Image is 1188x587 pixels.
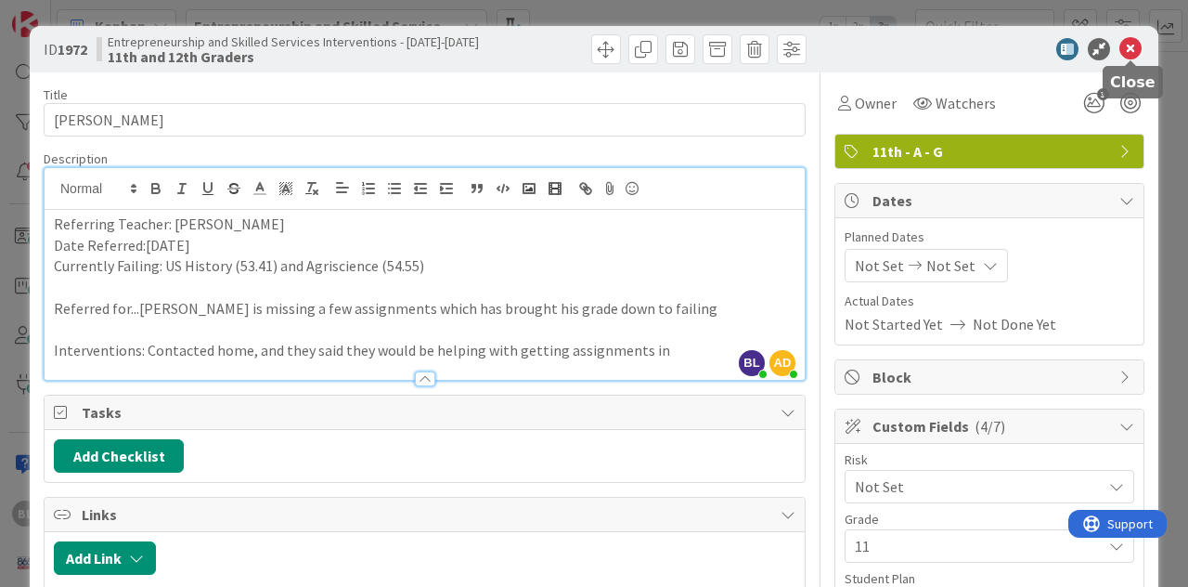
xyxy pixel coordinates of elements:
p: Interventions: Contacted home, and they said they would be helping with getting assignments in [54,340,795,361]
span: Custom Fields [872,415,1110,437]
p: Referring Teacher: [PERSON_NAME] [54,214,795,235]
span: ID [44,38,87,60]
button: Add Link [54,541,156,575]
span: Dates [872,189,1110,212]
input: type card name here... [44,103,806,137]
span: Not Done Yet [973,313,1056,335]
span: Links [82,503,771,526]
span: 11 [855,533,1092,559]
span: BL [739,350,765,376]
span: Owner [855,92,897,114]
span: Actual Dates [845,292,1134,311]
div: Student Plan [845,572,1134,585]
span: Planned Dates [845,228,1134,247]
span: ( 4/7 ) [975,417,1005,436]
span: 3 [1097,88,1109,100]
span: Entrepreneurship and Skilled Services Interventions - [DATE]-[DATE] [108,34,479,49]
p: Currently Failing: US History (53.41) and Agriscience (54.55) [54,255,795,277]
span: Watchers [936,92,996,114]
div: Grade [845,513,1134,526]
span: Not Set [926,254,975,277]
span: Not Set [855,254,904,277]
span: AD [769,350,795,376]
p: Referred for...[PERSON_NAME] is missing a few assignments which has brought his grade down to fai... [54,298,795,320]
b: 11th and 12th Graders [108,49,479,64]
span: Tasks [82,401,771,424]
b: 1972 [58,40,87,59]
span: Not Started Yet [845,313,943,335]
p: Date Referred:[DATE] [54,235,795,256]
button: Add Checklist [54,439,184,473]
span: Description [44,150,108,167]
span: Support [39,3,84,25]
span: Not Set [855,474,1092,500]
div: Risk [845,453,1134,466]
span: 11th - A - G [872,140,1110,163]
label: Title [44,86,68,103]
h5: Close [1110,73,1156,91]
span: Block [872,366,1110,388]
